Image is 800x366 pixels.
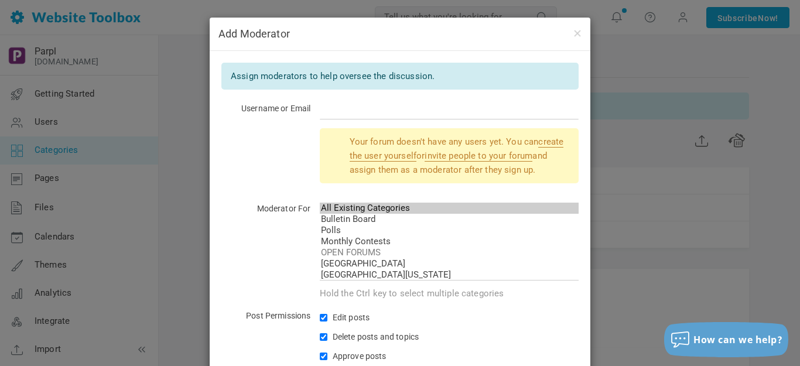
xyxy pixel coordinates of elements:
[320,214,579,225] option: Bulletin Board
[333,329,419,345] label: Delete posts and topics
[320,236,579,247] option: Monthly Contests
[221,307,311,324] label: Post Permissions
[320,247,579,258] option: OPEN FORUMS
[221,200,311,217] label: Moderator For
[320,286,579,300] div: Hold the Ctrl key to select multiple categories
[320,258,579,269] option: [GEOGRAPHIC_DATA]
[320,203,579,214] option: All Existing Categories
[221,63,579,90] div: Assign moderators to help oversee the discussion.
[320,269,579,281] option: [GEOGRAPHIC_DATA][US_STATE]
[664,322,788,357] button: How can we help?
[693,333,782,346] span: How can we help?
[218,26,582,42] h4: Add Moderator
[320,128,579,183] div: Your forum doesn't have any users yet. You can or and assign them as a moderator after they sign up.
[425,150,532,162] a: invite people to your forum
[221,100,311,117] label: Username or Email
[320,225,579,236] option: Polls
[333,309,370,326] label: Edit posts
[333,348,387,364] label: Approve posts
